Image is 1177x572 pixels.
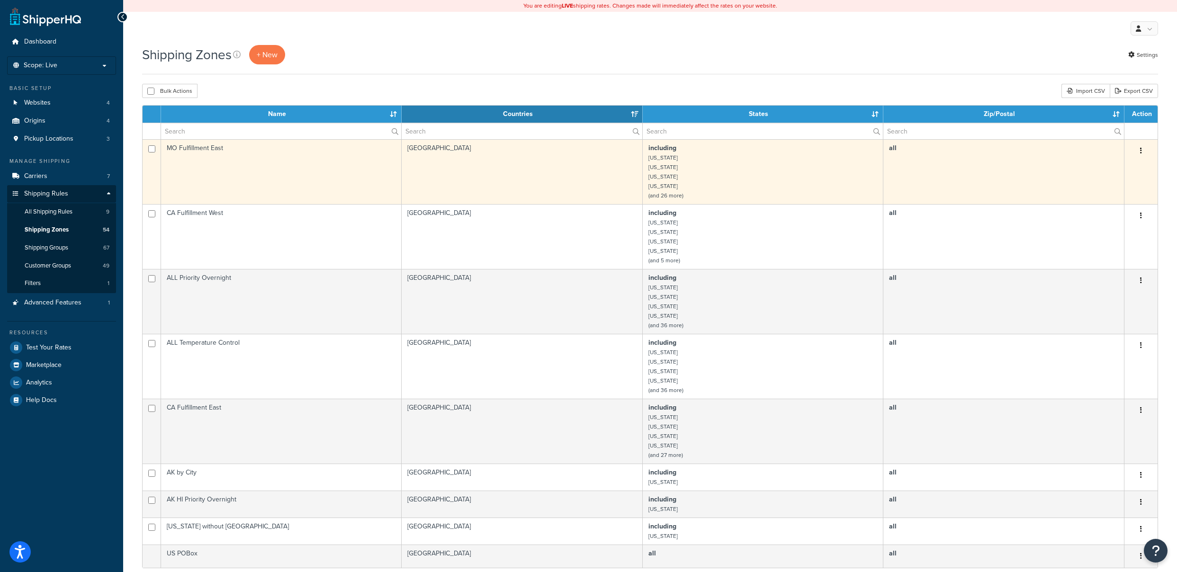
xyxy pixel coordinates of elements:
span: Shipping Rules [24,190,68,198]
b: including [648,208,676,218]
li: Shipping Rules [7,185,116,293]
span: Shipping Groups [25,244,68,252]
span: 7 [107,172,110,180]
td: [GEOGRAPHIC_DATA] [402,518,643,545]
li: Pickup Locations [7,130,116,148]
b: including [648,143,676,153]
th: Countries: activate to sort column ascending [402,106,643,123]
small: [US_STATE] [648,413,678,421]
b: all [889,467,897,477]
small: [US_STATE] [648,441,678,450]
li: Advanced Features [7,294,116,312]
td: AK HI Priority Overnight [161,491,402,518]
td: MO Fulfillment East [161,139,402,204]
a: Origins 4 [7,112,116,130]
b: all [889,273,897,283]
h1: Shipping Zones [142,45,232,64]
b: including [648,402,676,412]
span: + New [257,49,278,60]
b: including [648,494,676,504]
small: [US_STATE] [648,302,678,311]
span: Help Docs [26,396,57,404]
a: Shipping Groups 67 [7,239,116,257]
a: Shipping Zones 54 [7,221,116,239]
td: CA Fulfillment West [161,204,402,269]
li: Websites [7,94,116,112]
span: 4 [107,99,110,107]
a: + New [249,45,285,64]
td: CA Fulfillment East [161,399,402,464]
small: (and 26 more) [648,191,683,200]
a: All Shipping Rules 9 [7,203,116,221]
small: [US_STATE] [648,312,678,320]
small: [US_STATE] [648,367,678,375]
li: Help Docs [7,392,116,409]
a: Pickup Locations 3 [7,130,116,148]
td: [GEOGRAPHIC_DATA] [402,399,643,464]
span: Analytics [26,379,52,387]
b: including [648,338,676,348]
small: [US_STATE] [648,432,678,440]
li: Test Your Rates [7,339,116,356]
a: Carriers 7 [7,168,116,185]
th: Action [1124,106,1158,123]
div: Import CSV [1061,84,1110,98]
b: all [889,402,897,412]
td: [GEOGRAPHIC_DATA] [402,334,643,399]
small: [US_STATE] [648,532,678,540]
span: Filters [25,279,41,287]
span: 3 [107,135,110,143]
b: including [648,467,676,477]
small: [US_STATE] [648,247,678,255]
b: all [889,521,897,531]
input: Search [643,123,883,139]
span: Websites [24,99,51,107]
a: Analytics [7,374,116,391]
th: States: activate to sort column ascending [643,106,883,123]
span: Dashboard [24,38,56,46]
b: all [889,548,897,558]
li: Customer Groups [7,257,116,275]
td: [GEOGRAPHIC_DATA] [402,204,643,269]
b: all [889,338,897,348]
a: Marketplace [7,357,116,374]
span: Customer Groups [25,262,71,270]
span: 4 [107,117,110,125]
a: Dashboard [7,33,116,51]
small: [US_STATE] [648,237,678,246]
span: Advanced Features [24,299,81,307]
small: [US_STATE] [648,218,678,227]
span: Origins [24,117,45,125]
span: 1 [108,279,109,287]
small: [US_STATE] [648,182,678,190]
span: 54 [103,226,109,234]
span: Test Your Rates [26,344,72,352]
small: [US_STATE] [648,478,678,486]
b: all [889,143,897,153]
li: All Shipping Rules [7,203,116,221]
small: (and 27 more) [648,451,683,459]
span: All Shipping Rules [25,208,72,216]
li: Carriers [7,168,116,185]
span: Carriers [24,172,47,180]
td: [GEOGRAPHIC_DATA] [402,139,643,204]
td: AK by City [161,464,402,491]
span: 1 [108,299,110,307]
small: (and 36 more) [648,386,683,394]
small: [US_STATE] [648,283,678,292]
td: [US_STATE] without [GEOGRAPHIC_DATA] [161,518,402,545]
td: ALL Priority Overnight [161,269,402,334]
a: Export CSV [1110,84,1158,98]
small: [US_STATE] [648,422,678,431]
small: [US_STATE] [648,228,678,236]
th: Name: activate to sort column ascending [161,106,402,123]
a: Customer Groups 49 [7,257,116,275]
a: Websites 4 [7,94,116,112]
input: Search [161,123,401,139]
a: ShipperHQ Home [10,7,81,26]
b: including [648,273,676,283]
small: (and 36 more) [648,321,683,330]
